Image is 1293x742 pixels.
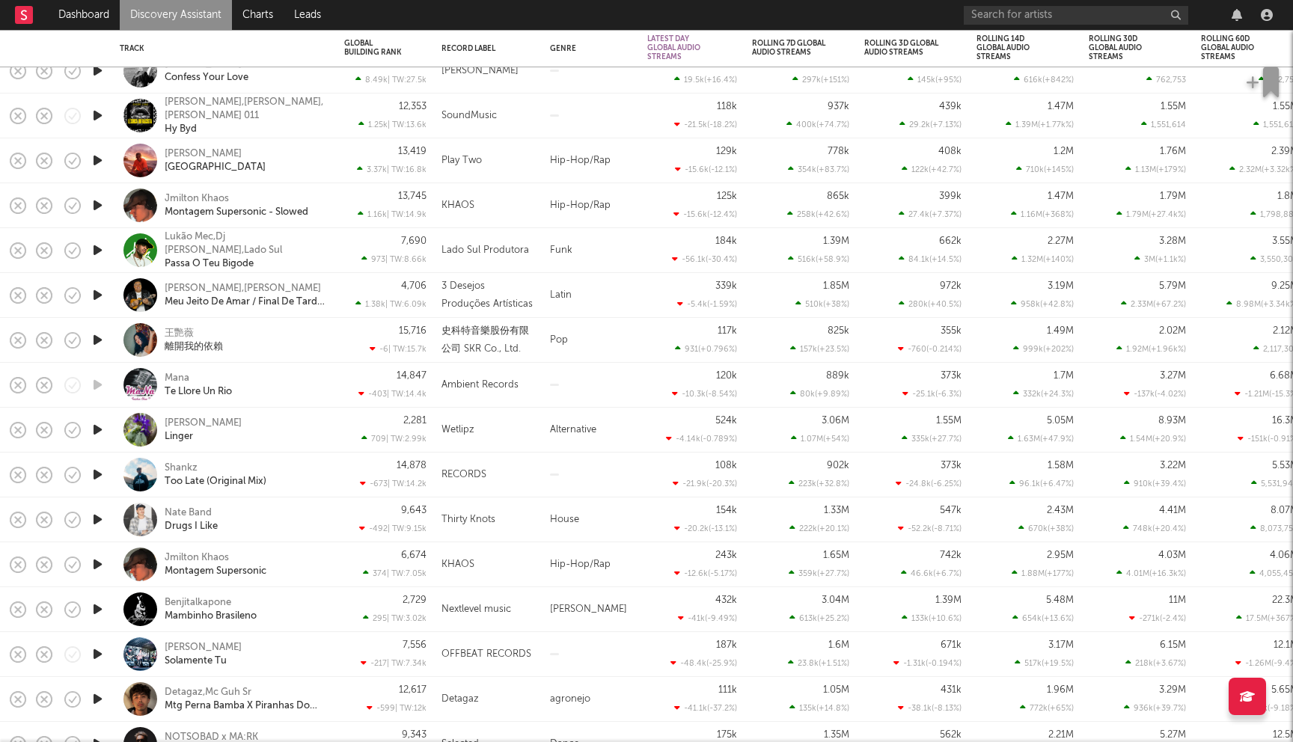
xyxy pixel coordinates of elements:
div: 111k [718,685,737,695]
div: 1.05M [823,685,849,695]
div: [PERSON_NAME] [165,641,242,654]
div: 12,353 [399,102,427,111]
div: 1.47M [1048,191,1074,201]
div: 2.43M [1047,506,1074,515]
div: 4,706 [401,281,427,291]
div: 910k ( +39.4 % ) [1124,479,1186,488]
div: 19.5k ( +16.4 % ) [674,75,737,85]
div: 14,878 [397,461,427,470]
div: 1.85M [823,281,849,291]
div: -137k ( -4.02 % ) [1124,389,1186,399]
div: 187k [716,640,737,650]
div: -10.3k ( -8.54 % ) [672,389,737,399]
div: 223k ( +32.8 % ) [789,479,849,488]
a: Drugs I Like [165,520,218,533]
a: [PERSON_NAME] [165,147,242,161]
div: Nextlevel music [441,601,511,619]
div: 1.7M [1054,371,1074,381]
div: 280k ( +40.5 % ) [899,299,962,309]
div: 4.03M [1158,551,1186,560]
div: 1.13M ( +179 % ) [1125,165,1186,174]
div: -15.6k ( -12.1 % ) [675,165,737,174]
div: -492 | TW: 9.15k [344,524,427,533]
div: 297k ( +151 % ) [792,75,849,85]
div: SoundMusic [441,107,497,125]
div: 902k [827,461,849,470]
div: 120k [716,371,737,381]
div: 184k [715,236,737,246]
a: Te Llore Un Rio [165,385,232,399]
div: 332k ( +24.3 % ) [1013,389,1074,399]
div: 8.49k | TW: 27.5k [344,75,427,85]
div: 335k ( +27.7 % ) [902,434,962,444]
div: 3.28M [1159,236,1186,246]
div: Mambinho Brasileno [165,610,257,623]
div: -217 | TW: 7.34k [344,658,427,668]
div: 6,674 [401,551,427,560]
a: Meu Jeito De Amar / Final De Tarde - Ao Vivo [165,295,325,309]
div: 958k ( +42.8 % ) [1011,299,1074,309]
div: 9,643 [401,506,427,515]
a: Mtg Perna Bamba X Piranhas Do Helipa [165,699,325,713]
div: Passa O Teu Bigode [165,257,254,271]
div: 1.16M ( +368 % ) [1011,209,1074,219]
a: Lukão Mec,Dj [PERSON_NAME],Lado Sul [165,230,325,257]
div: Rolling 3D Global Audio Streams [864,39,939,57]
div: 2.33M ( +67.2 % ) [1121,299,1186,309]
div: 1.2M [1054,147,1074,156]
div: -6 | TW: 15.7k [344,344,427,354]
div: 84.1k ( +14.5 % ) [899,254,962,264]
div: 9,343 [402,730,427,740]
div: 2.27M [1048,236,1074,246]
div: 1.88M ( +177 % ) [1012,568,1074,578]
div: 3 Desejos Produções Artísticas [441,278,535,313]
div: 2,729 [403,595,427,605]
a: Shankz [165,462,198,475]
div: 3.04M [822,595,849,605]
a: Linger [165,430,193,444]
div: 2.02M [1159,326,1186,336]
div: 135k ( +14.8 % ) [789,703,849,713]
div: 613k ( +25.2 % ) [789,613,849,623]
div: 27.4k ( +7.37 % ) [899,209,962,219]
div: 1.63M ( +47.9 % ) [1008,434,1074,444]
div: 399k [939,191,962,201]
div: Hip-Hop/Rap [542,183,640,228]
div: -38.1k ( -8.13 % ) [898,703,962,713]
div: 359k ( +27.7 % ) [789,568,849,578]
div: 999k ( +202 % ) [1013,344,1074,354]
div: 431k [941,685,962,695]
div: 122k ( +42.7 % ) [902,165,962,174]
div: 654k ( +13.6 % ) [1012,613,1074,623]
a: [PERSON_NAME],[PERSON_NAME],[PERSON_NAME] 011 [165,96,325,123]
div: 125k [717,191,737,201]
div: 1.79M ( +27.4k % ) [1116,209,1186,219]
div: 972k [940,281,962,291]
a: Detagaz,Mc Guh Sr [165,686,251,699]
div: 400k ( +74.7 % ) [786,120,849,129]
a: Too Late (Original Mix) [165,475,266,488]
div: 1.07M ( +54 % ) [791,434,849,444]
div: Genre [550,44,625,53]
div: 339k [715,281,737,291]
div: 3.22M [1160,461,1186,470]
div: 1.58M [1048,461,1074,470]
div: 3.27M [1160,371,1186,381]
div: Play Two [441,152,482,170]
div: 1.55M [1161,102,1186,111]
div: 3.19M [1048,281,1074,291]
div: 15,716 [399,326,427,336]
div: 14,847 [397,371,427,381]
a: Jmilton Khaos [165,551,229,565]
div: -5.4k ( -1.59 % ) [677,299,737,309]
div: [PERSON_NAME] [165,417,242,430]
div: -21.9k ( -20.3 % ) [673,479,737,488]
div: 4.01M ( +16.3k % ) [1116,568,1186,578]
div: 1.76M [1160,147,1186,156]
div: -21.5k ( -18.2 % ) [674,120,737,129]
div: 王艷薇 [165,327,194,340]
div: Latest Day Global Audio Streams [647,34,715,61]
